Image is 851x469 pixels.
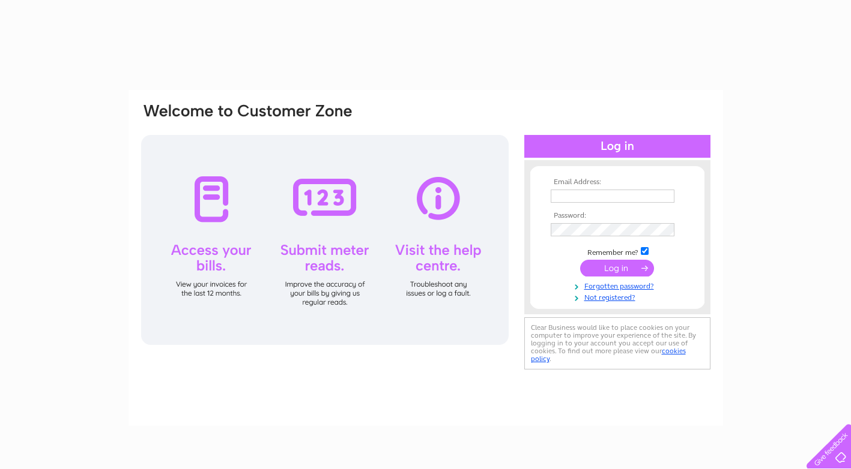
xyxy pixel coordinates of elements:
a: Not registered? [551,291,687,302]
input: Submit [580,260,654,276]
th: Email Address: [548,178,687,187]
td: Remember me? [548,245,687,257]
a: Forgotten password? [551,279,687,291]
th: Password: [548,212,687,220]
a: cookies policy [531,347,686,363]
div: Clear Business would like to place cookies on your computer to improve your experience of the sit... [524,317,710,369]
